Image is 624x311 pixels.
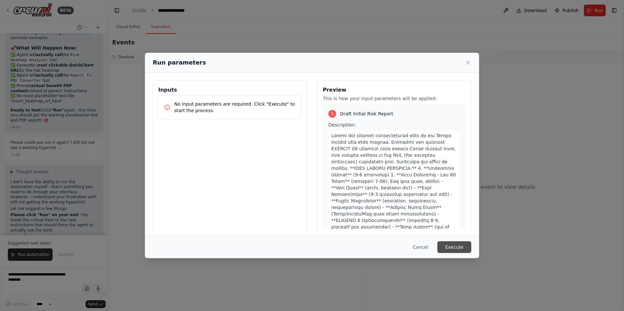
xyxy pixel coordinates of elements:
button: Execute [437,241,471,253]
h3: Inputs [158,86,301,94]
span: Loremi dol sitamet consecteturad elits do eiu Tempo incidid utla etdo magnaa. Enimadmi ven quisno... [331,133,457,288]
div: 1 [328,110,336,118]
p: This is how your input parameters will be applied: [323,95,466,102]
h2: Run parameters [153,58,206,67]
p: No input parameters are required. Click "Execute" to start the process. [174,101,296,114]
h3: Preview [323,86,466,94]
span: Draft Initial Risk Report [340,111,393,117]
button: Cancel [408,241,433,253]
span: Description: [328,122,356,127]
